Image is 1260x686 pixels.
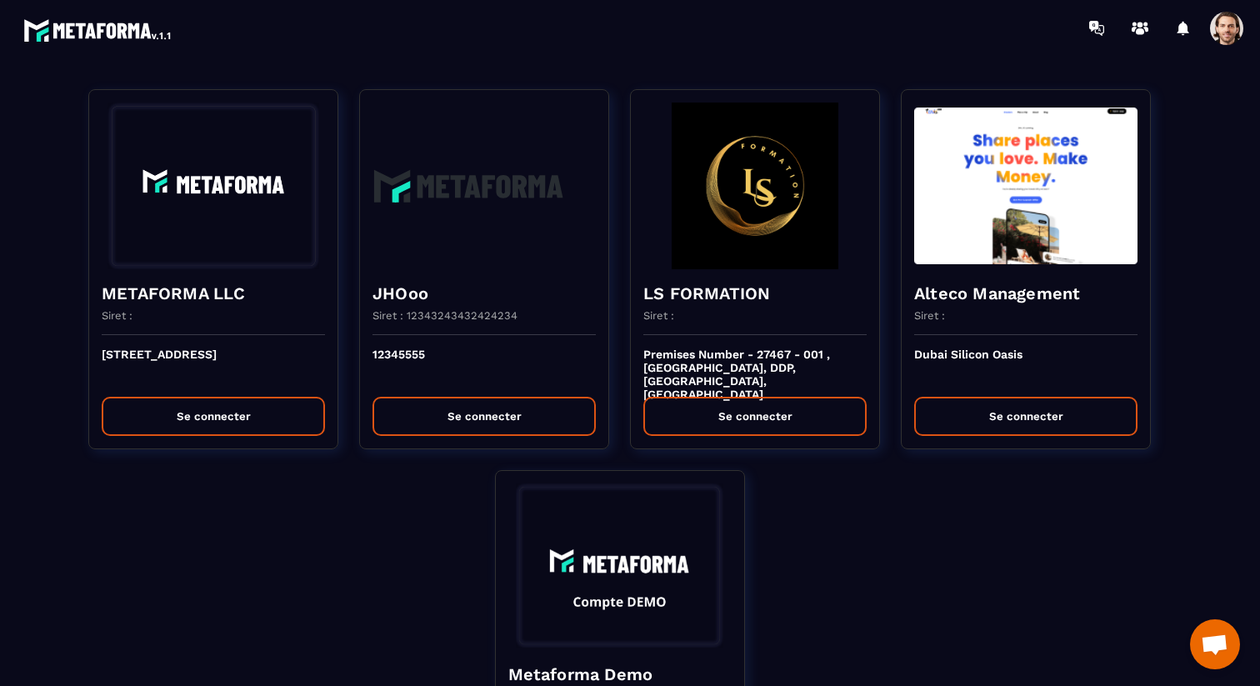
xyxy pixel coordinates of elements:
[372,103,596,269] img: funnel-background
[102,309,132,322] p: Siret :
[914,309,945,322] p: Siret :
[102,282,325,305] h4: METAFORMA LLC
[23,15,173,45] img: logo
[508,483,732,650] img: funnel-background
[1190,619,1240,669] div: Ouvrir le chat
[914,282,1137,305] h4: Alteco Management
[372,309,517,322] p: Siret : 12343243432424234
[914,397,1137,436] button: Se connecter
[643,282,867,305] h4: LS FORMATION
[372,348,596,384] p: 12345555
[643,103,867,269] img: funnel-background
[643,348,867,384] p: Premises Number - 27467 - 001 , [GEOGRAPHIC_DATA], DDP, [GEOGRAPHIC_DATA], [GEOGRAPHIC_DATA]
[102,397,325,436] button: Se connecter
[914,103,1137,269] img: funnel-background
[372,282,596,305] h4: JHOoo
[914,348,1137,384] p: Dubai Silicon Oasis
[643,397,867,436] button: Se connecter
[508,663,732,686] h4: Metaforma Demo
[372,397,596,436] button: Se connecter
[643,309,674,322] p: Siret :
[102,348,325,384] p: [STREET_ADDRESS]
[102,103,325,269] img: funnel-background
